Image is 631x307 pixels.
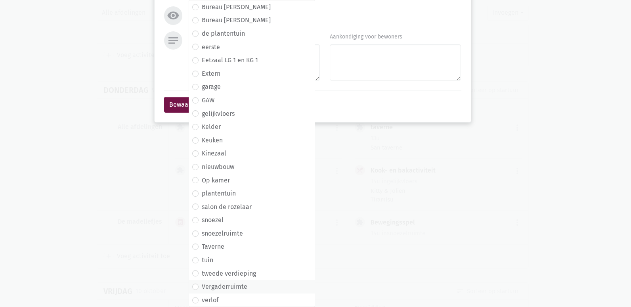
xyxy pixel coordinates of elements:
[202,135,223,146] label: Keuken
[202,55,258,65] label: Eetzaal LG 1 en KG 1
[202,2,271,12] label: Bureau [PERSON_NAME]
[202,269,256,279] label: tweede verdieping
[202,295,218,305] label: verlof
[202,255,213,265] label: tuin
[202,148,226,159] label: Kinezaal
[202,122,221,132] label: Kelder
[202,188,236,199] label: plantentuin
[202,175,230,186] label: Op kamer
[202,69,220,79] label: Extern
[330,33,402,41] label: Aankondiging voor bewoners
[202,228,243,239] label: snoezelruimte
[202,162,234,172] label: nieuwbouw
[164,97,196,113] button: Bewaar
[202,82,221,92] label: garage
[167,9,180,22] i: visibility
[202,42,220,52] label: eerste
[202,202,252,212] label: salon de rozelaar
[202,242,224,252] label: Taverne
[202,109,235,119] label: gelijkvloers
[167,34,180,47] i: notes
[202,29,245,39] label: de plantentuin
[202,282,247,292] label: Vergaderruimte
[202,215,224,225] label: snoezel
[202,15,271,25] label: Bureau [PERSON_NAME]
[202,95,214,106] label: GAW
